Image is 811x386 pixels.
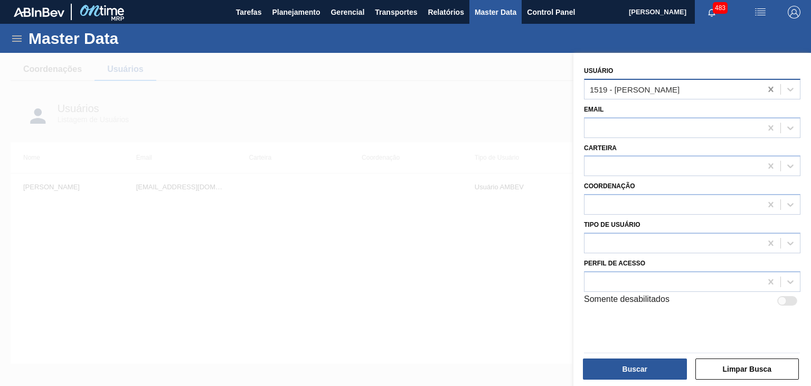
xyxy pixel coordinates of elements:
label: Usuário [584,67,613,75]
img: Logout [788,6,800,19]
button: Buscar [583,359,687,380]
span: Tarefas [236,6,262,19]
button: Limpar Busca [695,359,799,380]
span: Planejamento [272,6,320,19]
span: Master Data [475,6,516,19]
label: Tipo de Usuário [584,221,640,228]
label: Carteira [584,144,617,152]
label: Somente desabilitados [584,295,669,307]
label: Coordenação [584,182,635,190]
span: Control Panel [527,6,575,19]
img: TNhmsLtSVTkK8tSr43FrP2fwEKptu5GPRR3wAAAABJRU5ErkJggg== [14,7,64,17]
span: Relatórios [428,6,464,19]
div: 1519 - [PERSON_NAME] [590,85,680,94]
label: Email [584,106,603,113]
span: Gerencial [331,6,364,19]
span: Transportes [375,6,417,19]
img: userActions [754,6,767,19]
h1: Master Data [29,32,216,44]
button: Notificações [695,5,729,20]
span: 483 [713,2,728,14]
label: Perfil de Acesso [584,260,645,267]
